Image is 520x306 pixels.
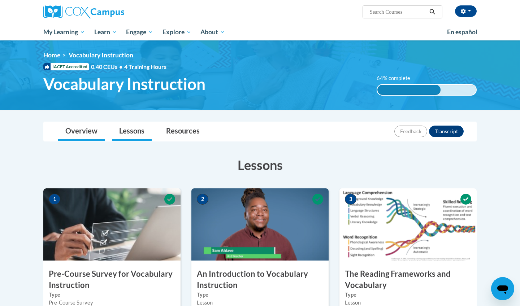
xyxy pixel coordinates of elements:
label: Type [345,291,471,299]
a: Cox Campus [43,5,181,18]
span: 2 [197,194,208,205]
span: Vocabulary Instruction [69,51,133,59]
span: Explore [162,28,191,36]
span: Engage [126,28,153,36]
h3: Pre-Course Survey for Vocabulary Instruction [43,268,181,291]
span: • [119,63,122,70]
span: 1 [49,194,60,205]
a: Engage [121,24,158,40]
a: About [196,24,230,40]
button: Search [427,8,438,16]
img: Course Image [43,188,181,261]
a: Learn [90,24,122,40]
h3: An Introduction to Vocabulary Instruction [191,268,329,291]
a: En español [442,25,482,40]
a: Explore [158,24,196,40]
span: About [200,28,225,36]
label: 64% complete [377,74,418,82]
span: En español [447,28,477,36]
img: Cox Campus [43,5,124,18]
div: Main menu [32,24,487,40]
button: Account Settings [455,5,477,17]
h3: The Reading Frameworks and Vocabulary [339,268,477,291]
span: 4 Training Hours [124,63,166,70]
a: My Learning [39,24,90,40]
img: Course Image [191,188,329,261]
img: Course Image [339,188,477,261]
a: Overview [58,122,105,141]
input: Search Courses [369,8,427,16]
div: 64% complete [377,85,441,95]
iframe: Button to launch messaging window [491,277,514,300]
span: IACET Accredited [43,63,89,70]
span: Learn [94,28,117,36]
label: Type [49,291,175,299]
span: Vocabulary Instruction [43,74,205,93]
span: My Learning [43,28,85,36]
label: Type [197,291,323,299]
button: Feedback [394,126,427,137]
span: 3 [345,194,356,205]
button: Transcript [429,126,464,137]
a: Lessons [112,122,152,141]
h3: Lessons [43,156,477,174]
a: Resources [159,122,207,141]
span: 0.40 CEUs [91,63,124,71]
a: Home [43,51,60,59]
